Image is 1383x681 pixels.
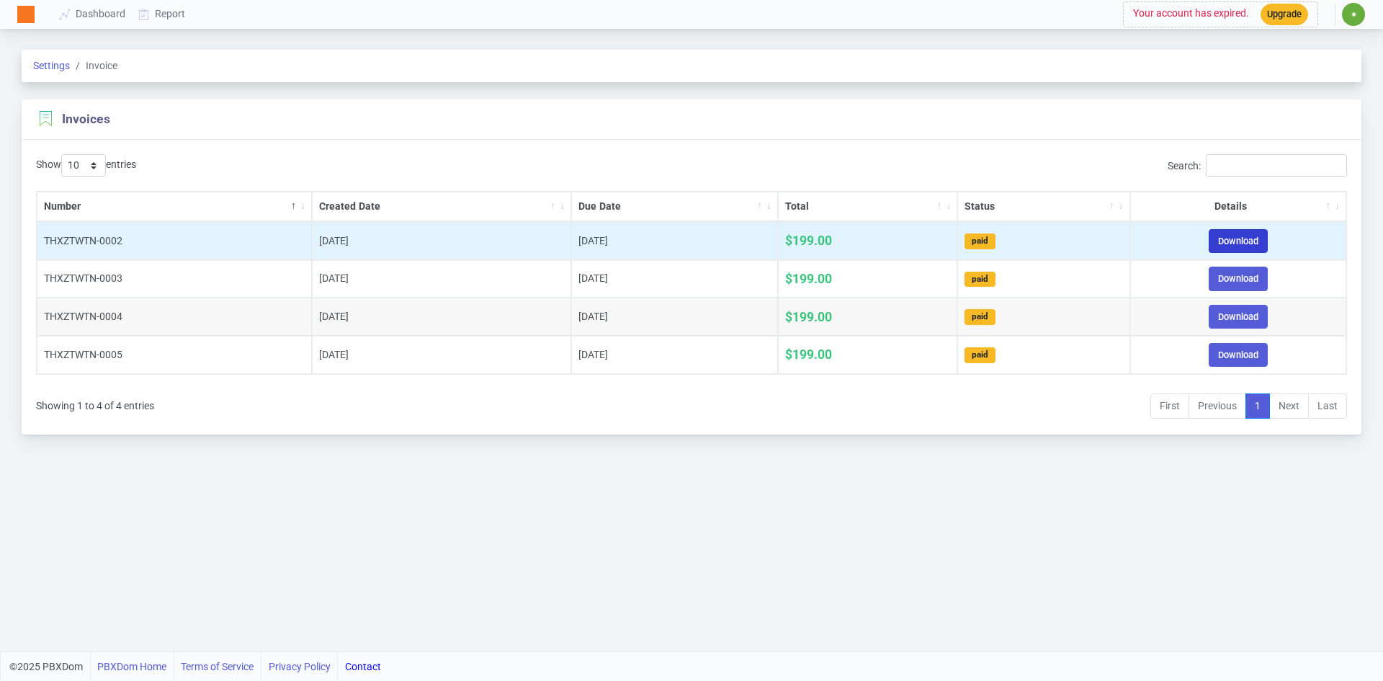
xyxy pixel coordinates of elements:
[1209,229,1268,253] a: Download
[785,270,951,288] div: $199.00
[36,110,110,128] section: Invoices
[9,652,381,681] div: ©2025 PBXDom
[36,154,136,177] label: Show entries
[571,192,778,222] th: Due Date: activate to sort column ascending
[571,222,778,260] td: [DATE]
[181,652,254,681] a: Terms of Service
[312,222,571,260] td: [DATE]
[345,652,381,681] a: Contact
[22,50,1361,82] nav: breadcrumb
[571,260,778,298] td: [DATE]
[785,231,951,250] div: $199.00
[17,6,35,23] img: Logo
[1249,8,1308,19] a: Upgrade
[964,347,995,363] div: paid
[312,298,571,336] td: [DATE]
[957,192,1129,222] th: Status: activate to sort column ascending
[312,192,571,222] th: Created Date: activate to sort column ascending
[571,298,778,336] td: [DATE]
[1209,343,1268,367] a: Download
[1351,10,1357,19] span: ✷
[53,1,133,27] a: Dashboard
[1206,154,1347,177] input: Search:
[785,308,951,326] div: $199.00
[785,345,951,364] div: $199.00
[37,336,312,374] td: THXZTWTN-0005
[37,192,312,222] th: Number: activate to sort column descending
[1209,267,1268,290] a: Download
[964,233,995,249] div: paid
[70,58,117,74] span: Invoice
[1133,8,1249,19] span: Your account has expired.
[312,336,571,374] td: [DATE]
[964,309,995,325] div: paid
[1209,305,1268,329] a: Download
[1341,2,1366,27] button: ✷
[571,336,778,374] td: [DATE]
[36,390,154,414] div: Showing 1 to 4 of 4 entries
[97,652,166,681] a: PBXDom Home
[1130,192,1346,222] th: Details: activate to sort column ascending
[133,1,192,27] a: Report
[1261,4,1308,25] button: Upgrade
[33,60,70,71] a: Settings
[269,652,331,681] a: Privacy Policy
[37,260,312,298] td: THXZTWTN-0003
[964,272,995,288] div: paid
[778,192,957,222] th: Total: activate to sort column ascending
[1168,154,1347,177] label: Search:
[37,222,312,260] td: THXZTWTN-0002
[312,260,571,298] td: [DATE]
[1245,393,1270,419] a: 1
[61,154,106,177] select: Showentries
[37,298,312,336] td: THXZTWTN-0004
